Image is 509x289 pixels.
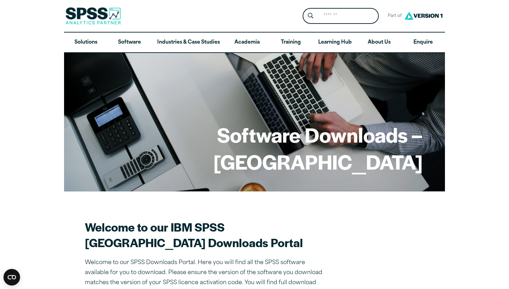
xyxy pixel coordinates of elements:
[401,33,445,53] a: Enquire
[384,11,403,21] span: Part of
[152,33,225,53] a: Industries & Case Studies
[85,219,327,250] h2: Welcome to our IBM SPSS [GEOGRAPHIC_DATA] Downloads Portal
[64,33,108,53] a: Solutions
[65,7,121,25] img: SPSS Analytics Partner
[304,10,317,22] button: Search magnifying glass icon
[3,269,20,286] button: Open CMP widget
[225,33,269,53] a: Academia
[308,13,313,19] svg: Search magnifying glass icon
[108,33,151,53] a: Software
[269,33,313,53] a: Training
[403,9,444,22] img: Version1 Logo
[357,33,401,53] a: About Us
[313,33,357,53] a: Learning Hub
[86,121,423,175] h1: Software Downloads – [GEOGRAPHIC_DATA]
[64,33,445,53] nav: Desktop version of site main menu
[303,8,379,24] form: Site Header Search Form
